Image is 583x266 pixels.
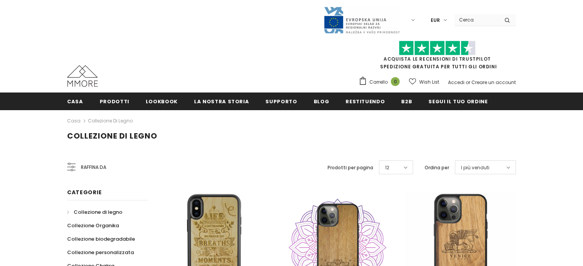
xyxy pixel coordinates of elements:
a: Accedi [448,79,464,86]
span: 0 [391,77,400,86]
a: B2B [401,93,412,110]
span: Wish List [419,78,439,86]
span: Collezione biodegradabile [67,235,135,243]
span: Carrello [369,78,388,86]
span: Categorie [67,188,102,196]
a: Collezione di legno [67,205,122,219]
a: Creare un account [471,79,516,86]
a: supporto [265,93,297,110]
a: Acquista le recensioni di TrustPilot [384,56,491,62]
span: B2B [401,98,412,105]
span: Collezione Organika [67,222,119,229]
span: Casa [67,98,83,105]
a: Carrello 0 [359,76,403,88]
input: Search Site [455,14,499,25]
img: Javni Razpis [323,6,400,34]
a: Collezione Organika [67,219,119,232]
a: Wish List [409,75,439,89]
span: Restituendo [346,98,385,105]
span: Raffina da [81,163,106,172]
span: supporto [265,98,297,105]
span: Collezione di legno [67,131,157,141]
a: Casa [67,116,81,126]
span: Prodotti [100,98,129,105]
span: SPEDIZIONE GRATUITA PER TUTTI GLI ORDINI [359,44,516,70]
a: La nostra storia [194,93,249,110]
img: Casi MMORE [67,65,98,87]
a: Restituendo [346,93,385,110]
a: Casa [67,93,83,110]
a: Javni Razpis [323,17,400,23]
label: Prodotti per pagina [328,164,373,172]
span: 12 [385,164,389,172]
a: Collezione di legno [88,117,133,124]
img: Fidati di Pilot Stars [399,41,476,56]
span: La nostra storia [194,98,249,105]
span: EUR [431,17,440,24]
span: or [466,79,470,86]
a: Prodotti [100,93,129,110]
span: I più venduti [461,164,489,172]
span: Lookbook [146,98,178,105]
a: Lookbook [146,93,178,110]
span: Blog [314,98,329,105]
span: Collezione di legno [74,208,122,216]
a: Collezione personalizzata [67,246,134,259]
a: Segui il tuo ordine [428,93,487,110]
span: Segui il tuo ordine [428,98,487,105]
label: Ordina per [425,164,449,172]
a: Collezione biodegradabile [67,232,135,246]
span: Collezione personalizzata [67,249,134,256]
a: Blog [314,93,329,110]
